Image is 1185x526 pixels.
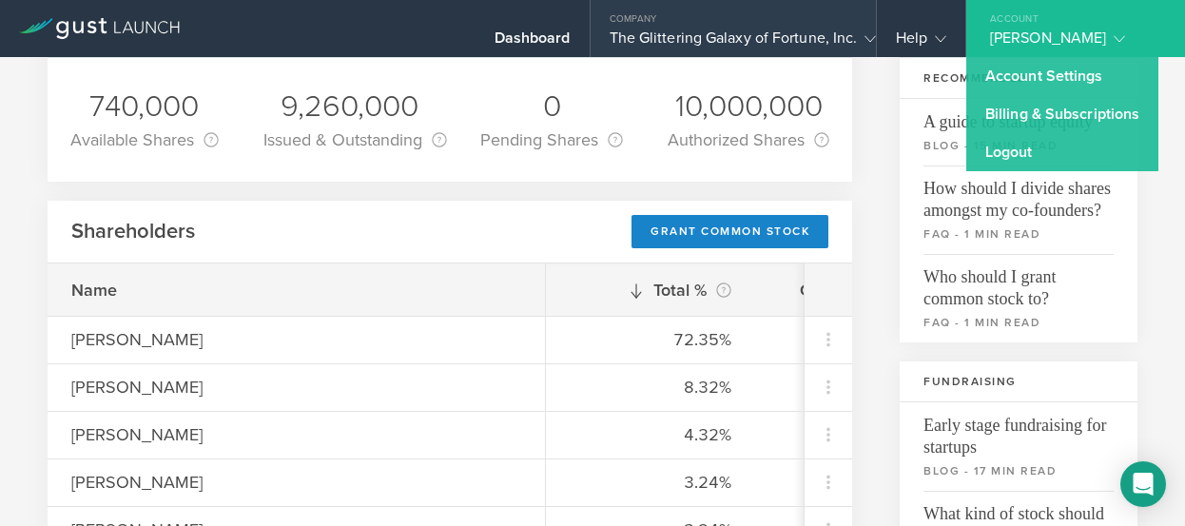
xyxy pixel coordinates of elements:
a: How should I divide shares amongst my co-founders?faq - 1 min read [900,166,1137,254]
small: faq - 1 min read [923,314,1114,331]
div: 8.32% [570,375,731,399]
div: Dashboard [495,29,571,57]
div: 3.24% [570,470,731,495]
small: faq - 1 min read [923,225,1114,243]
div: 300,000 [779,470,941,495]
div: [PERSON_NAME] [71,470,404,495]
a: Early stage fundraising for startupsblog - 17 min read [900,402,1137,491]
div: Name [71,278,404,302]
div: [PERSON_NAME] [71,327,404,352]
div: 770,000 [779,375,941,399]
div: Authorized Shares [668,127,829,153]
a: A guide to startup equityblog - 15 min read [900,99,1137,166]
div: Open Intercom Messenger [1120,461,1166,507]
span: Who should I grant common stock to? [923,254,1114,310]
div: Help [896,29,946,57]
h2: Shareholders [71,218,195,245]
div: 4.32% [570,422,731,447]
div: Total % [570,277,731,303]
div: 400,000 [779,422,941,447]
small: blog - 17 min read [923,462,1114,479]
h3: Recommended [900,58,1137,99]
div: [PERSON_NAME] [71,375,404,399]
div: Issued & Outstanding [263,127,437,153]
small: blog - 15 min read [923,137,1114,154]
div: Grant Common Stock [631,215,828,248]
span: How should I divide shares amongst my co-founders? [923,166,1114,222]
div: Common Stock [779,277,941,303]
div: 9,260,000 [263,87,437,127]
span: A guide to startup equity [923,99,1114,133]
span: Early stage fundraising for startups [923,402,1114,458]
a: Who should I grant common stock to?faq - 1 min read [900,254,1137,342]
div: Pending Shares [480,127,623,153]
div: 10,000,000 [668,87,829,127]
div: [PERSON_NAME] [990,29,1152,57]
div: 6,700,000 [779,327,941,352]
div: Available Shares [70,127,219,153]
div: The Glittering Galaxy of Fortune, Inc. [610,29,857,57]
div: 740,000 [70,87,219,127]
h3: Fundraising [900,361,1137,402]
div: 0 [480,87,623,127]
div: [PERSON_NAME] [71,422,404,447]
div: 72.35% [570,327,731,352]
